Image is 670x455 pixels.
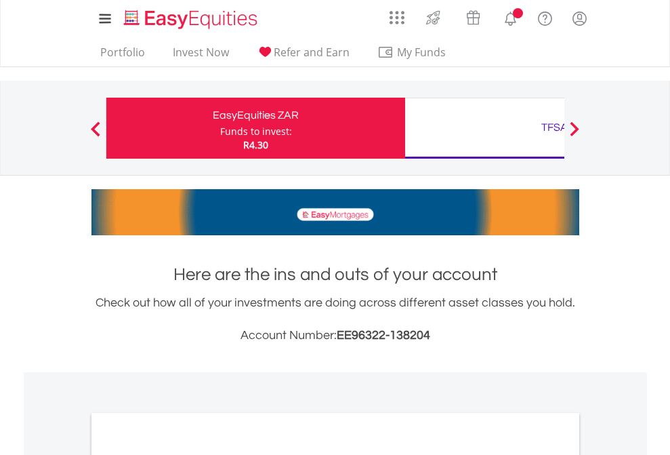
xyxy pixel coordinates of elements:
[243,138,268,151] span: R4.30
[251,45,355,66] a: Refer and Earn
[377,43,466,61] span: My Funds
[167,45,234,66] a: Invest Now
[119,3,263,31] a: Home page
[493,3,528,31] a: Notifications
[121,8,263,31] img: EasyEquities_Logo.png
[82,128,109,142] button: Previous
[274,45,350,60] span: Refer and Earn
[114,106,397,125] div: EasyEquities ZAR
[422,7,444,28] img: thrive-v2.svg
[528,3,562,31] a: FAQ's and Support
[91,326,579,345] h3: Account Number:
[462,7,484,28] img: vouchers-v2.svg
[91,189,579,235] img: EasyMortage Promotion Banner
[381,3,413,25] a: AppsGrid
[220,125,292,138] div: Funds to invest:
[390,10,404,25] img: grid-menu-icon.svg
[91,262,579,287] h1: Here are the ins and outs of your account
[337,329,430,342] span: EE96322-138204
[561,128,588,142] button: Next
[562,3,597,33] a: My Profile
[453,3,493,28] a: Vouchers
[95,45,150,66] a: Portfolio
[91,294,579,345] div: Check out how all of your investments are doing across different asset classes you hold.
